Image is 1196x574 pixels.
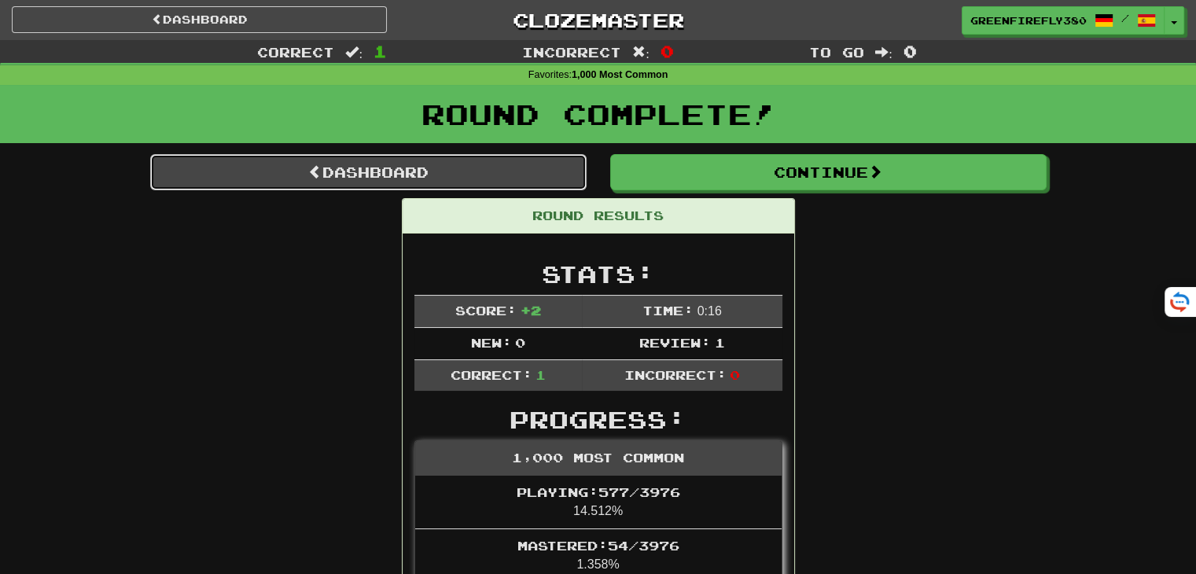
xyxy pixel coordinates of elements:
button: Continue [610,154,1047,190]
a: Dashboard [12,6,387,33]
span: : [875,46,892,59]
div: 1,000 Most Common [415,441,782,476]
span: GreenFirefly3809 [970,13,1087,28]
a: GreenFirefly3809 / [962,6,1165,35]
span: 1 [374,42,387,61]
h1: Round Complete! [6,98,1190,130]
span: 0 [661,42,674,61]
span: Correct: [451,367,532,382]
span: 0 : 16 [697,304,722,318]
span: + 2 [521,303,541,318]
span: Mastered: 54 / 3976 [517,538,679,553]
span: Playing: 577 / 3976 [517,484,680,499]
span: To go [809,44,864,60]
span: 1 [715,335,725,350]
span: Incorrect [522,44,621,60]
span: : [345,46,362,59]
span: / [1121,13,1129,24]
a: Clozemaster [410,6,786,34]
a: Dashboard [150,154,587,190]
span: 0 [903,42,917,61]
li: 14.512% [415,476,782,529]
span: Review: [639,335,711,350]
span: 0 [730,367,740,382]
span: Correct [257,44,334,60]
div: Round Results [403,199,794,234]
span: Score: [455,303,517,318]
span: 0 [515,335,525,350]
span: 1 [535,367,546,382]
h2: Progress: [414,407,782,432]
span: Time: [642,303,694,318]
span: : [632,46,650,59]
strong: 1,000 Most Common [572,69,668,80]
h2: Stats: [414,261,782,287]
span: Incorrect: [624,367,727,382]
span: New: [471,335,512,350]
